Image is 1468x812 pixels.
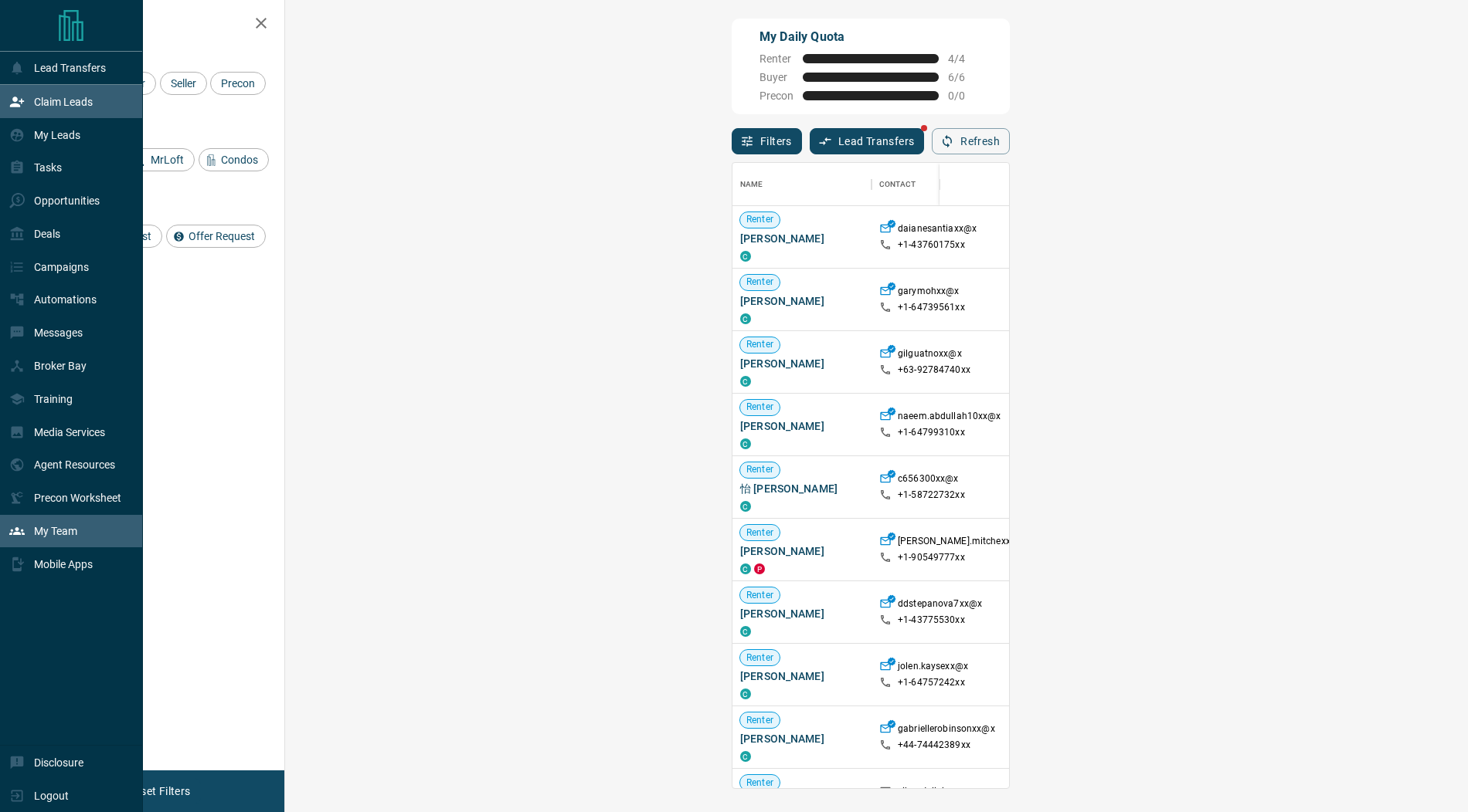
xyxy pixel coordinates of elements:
[740,668,864,684] span: [PERSON_NAME]
[117,778,200,804] button: Reset Filters
[948,52,982,65] span: 4 / 4
[740,293,864,309] span: [PERSON_NAME]
[732,163,872,206] div: Name
[740,401,780,414] span: Renter
[948,71,982,83] span: 6 / 6
[948,90,982,102] span: 0 / 0
[898,614,965,627] p: +1- 43775530xx
[740,563,751,574] div: condos.ca
[216,77,260,90] span: Precon
[810,128,925,154] button: Lead Transfers
[740,376,751,387] div: condos.ca
[732,128,802,154] button: Filters
[145,154,189,166] span: MrLoft
[898,301,965,314] p: +1- 64739561xx
[216,154,263,166] span: Condos
[740,651,780,665] span: Renter
[740,163,763,206] div: Name
[166,225,266,248] div: Offer Request
[740,463,780,476] span: Renter
[898,222,977,239] p: daianesantiaxx@x
[740,731,864,746] span: [PERSON_NAME]
[160,72,207,95] div: Seller
[165,77,202,90] span: Seller
[754,563,765,574] div: property.ca
[898,676,965,689] p: +1- 64757242xx
[898,660,968,676] p: jolen.kaysexx@x
[128,148,195,171] div: MrLoft
[740,543,864,559] span: [PERSON_NAME]
[872,163,995,206] div: Contact
[740,606,864,621] span: [PERSON_NAME]
[898,535,1024,551] p: [PERSON_NAME].mitchexx@x
[898,410,1001,426] p: naeem.abdullah10xx@x
[740,714,780,727] span: Renter
[898,285,959,301] p: garymohxx@x
[932,128,1010,154] button: Refresh
[740,501,751,512] div: condos.ca
[759,52,793,65] span: Renter
[898,347,962,364] p: gilguatnoxx@x
[898,722,995,739] p: gabriellerobinsonxx@x
[759,71,793,83] span: Buyer
[759,90,793,102] span: Precon
[898,472,958,489] p: c656300xx@x
[740,213,780,226] span: Renter
[740,251,751,262] div: condos.ca
[740,231,864,246] span: [PERSON_NAME]
[740,689,751,699] div: condos.ca
[898,364,970,377] p: +63- 92784740xx
[740,276,780,289] span: Renter
[740,776,780,790] span: Renter
[740,338,780,351] span: Renter
[740,526,780,540] span: Renter
[898,785,967,801] p: vikrantelinjxx@x
[740,313,751,324] div: condos.ca
[740,418,864,434] span: [PERSON_NAME]
[740,626,751,637] div: condos.ca
[210,72,266,95] div: Precon
[740,438,751,449] div: condos.ca
[898,426,965,439] p: +1- 64799310xx
[740,356,864,371] span: [PERSON_NAME]
[199,148,269,171] div: Condos
[898,239,965,252] p: +1- 43760175xx
[879,163,916,206] div: Contact
[898,597,982,614] p: ddstepanova7xx@x
[898,489,965,502] p: +1- 58722732xx
[898,551,965,564] p: +1- 90549777xx
[183,230,260,242] span: Offer Request
[898,739,970,752] p: +44- 74442389xx
[740,481,864,496] span: 怡 [PERSON_NAME]
[49,15,269,34] h2: Filters
[759,28,982,46] p: My Daily Quota
[740,589,780,602] span: Renter
[740,751,751,762] div: condos.ca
